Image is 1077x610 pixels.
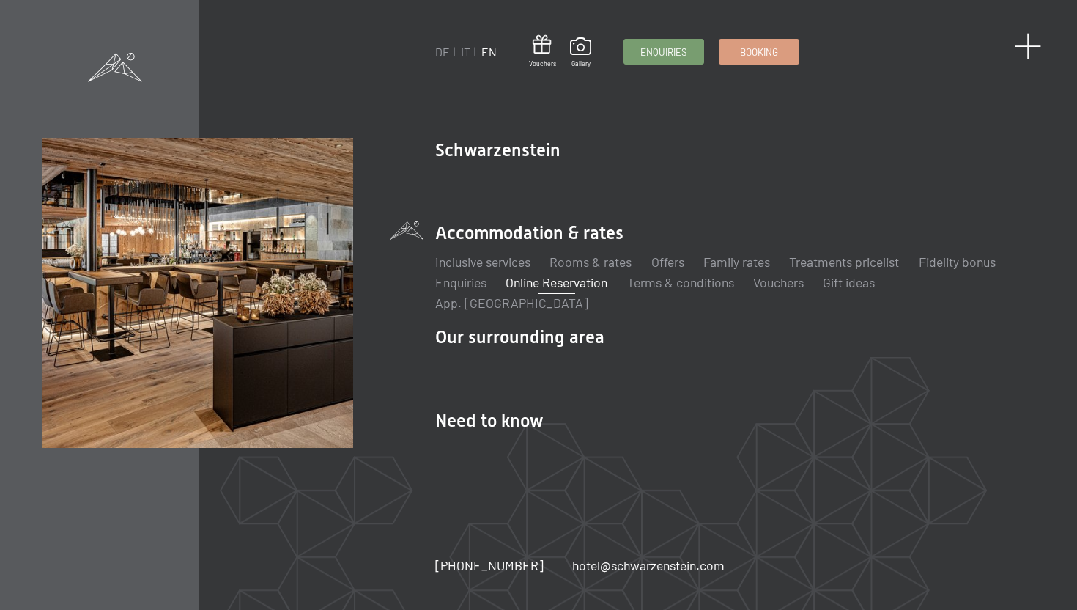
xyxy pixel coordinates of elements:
[435,274,486,290] a: Enquiries
[571,37,592,68] a: Gallery
[529,35,556,68] a: Vouchers
[824,274,876,290] a: Gift ideas
[506,274,608,290] a: Online Reservation
[625,40,704,64] a: Enquiries
[572,556,725,575] a: hotel@schwarzenstein.com
[754,274,804,290] a: Vouchers
[435,557,544,573] span: [PHONE_NUMBER]
[790,254,900,270] a: Treatments pricelist
[481,45,497,59] a: EN
[919,254,996,270] a: Fidelity bonus
[461,45,470,59] a: IT
[651,254,684,270] a: Offers
[740,45,778,59] span: Booking
[550,254,632,270] a: Rooms & rates
[435,254,530,270] a: Inclusive services
[627,274,734,290] a: Terms & conditions
[529,59,556,68] span: Vouchers
[435,556,544,575] a: [PHONE_NUMBER]
[704,254,771,270] a: Family rates
[641,45,688,59] span: Enquiries
[435,45,450,59] a: DE
[571,59,592,68] span: Gallery
[435,295,588,311] a: App. [GEOGRAPHIC_DATA]
[719,40,799,64] a: Booking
